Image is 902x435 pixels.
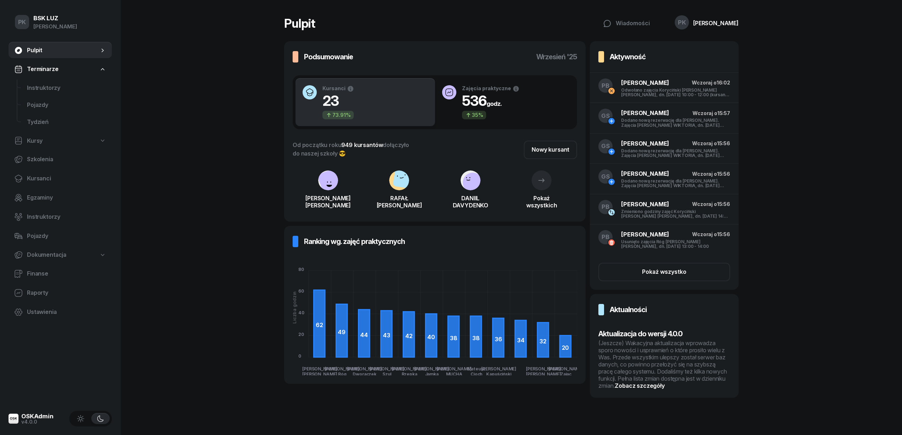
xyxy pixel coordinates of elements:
[621,231,669,238] span: [PERSON_NAME]
[598,328,730,339] h3: Aktualizacja do wersji 4.0.0
[27,136,43,146] span: Kursy
[9,61,112,77] a: Terminarze
[548,366,583,371] tspan: [PERSON_NAME]
[467,366,486,371] tspan: Mateusz
[621,201,669,208] span: [PERSON_NAME]
[621,140,669,147] span: [PERSON_NAME]
[295,78,435,126] button: Kursanci2373.91%
[717,171,730,177] span: 15:56
[9,189,112,206] a: Egzaminy
[298,353,301,359] tspan: 0
[692,110,717,116] span: Wczoraj o
[364,185,435,209] a: RAFAŁ[PERSON_NAME]
[621,79,669,86] span: [PERSON_NAME]
[325,366,360,371] tspan: [PERSON_NAME]
[21,97,112,114] a: Pojazdy
[9,133,112,149] a: Kursy
[506,195,577,209] div: Pokaż wszystkich
[621,179,730,188] div: Dodano nową rezerwację dla [PERSON_NAME]. Zajęcia [PERSON_NAME] WIKTORIA, dn. [DATE] 12:00 - 14:00
[621,88,730,97] div: Odwołano zajęcia Koryciński [PERSON_NAME] [PERSON_NAME], dn. [DATE] 10:00 - 12:00 (kursant odwołał)
[642,267,686,277] div: Pokaż wszystko
[436,366,472,371] tspan: [PERSON_NAME]
[402,371,417,377] tspan: Rzepka
[717,231,730,237] span: 15:56
[692,231,717,237] span: Wczoraj o
[27,174,106,183] span: Kursanci
[693,20,739,26] div: [PERSON_NAME]
[506,179,577,209] a: Pokażwszystkich
[692,201,717,207] span: Wczoraj o
[369,366,404,371] tspan: [PERSON_NAME]
[678,20,686,26] span: PK
[481,366,516,371] tspan: [PERSON_NAME]
[27,65,58,74] span: Terminarze
[435,185,506,209] a: DANIILDAVYDENKO
[298,332,304,337] tspan: 20
[9,265,112,282] a: Finanse
[27,232,106,241] span: Pojazdy
[621,239,730,249] div: Usunięto zajęcia Róg [PERSON_NAME] [PERSON_NAME], dn. [DATE] 13:00 - 14:00
[392,366,427,371] tspan: [PERSON_NAME]
[322,85,354,92] div: Kursanci
[18,19,26,25] span: PK
[21,114,112,131] a: Tydzień
[27,46,99,55] span: Pulpit
[692,171,717,177] span: Wczoraj o
[27,100,106,110] span: Pojazdy
[462,111,486,119] div: 35%
[298,310,304,315] tspan: 40
[524,141,577,159] a: Nowy kursant
[598,263,730,281] button: Pokaż wszystko
[353,371,376,377] tspan: Dworaczek
[487,100,502,107] small: godz.
[33,22,77,31] div: [PERSON_NAME]
[9,247,112,263] a: Dokumentacja
[603,19,650,28] div: Wiadomości
[536,51,577,62] h3: wrzesień '25
[292,291,297,323] div: Liczba godzin
[602,234,609,240] span: PB
[590,41,739,290] a: AktywnośćPB[PERSON_NAME]Wczoraj o16:02Odwołano zajęcia Koryciński [PERSON_NAME] [PERSON_NAME], dn...
[322,111,354,119] div: 73.91%
[598,339,730,389] div: (Jeszcze) Wakacyjna aktualizacja wprowadza sporo nowości i usprawnień o które prosiło wielu z Was...
[338,371,347,377] tspan: Róg
[692,140,717,146] span: Wczoraj o
[293,185,364,209] a: [PERSON_NAME][PERSON_NAME]
[462,92,520,109] h1: 536
[717,140,730,146] span: 15:56
[425,371,439,377] tspan: Jamka
[9,208,112,225] a: Instruktorzy
[284,17,315,29] h1: Pulpit
[601,143,610,149] span: GS
[717,201,730,207] span: 15:56
[27,308,106,317] span: Ustawienia
[9,414,18,424] img: logo-xs@2x.png
[304,236,405,247] h3: Ranking wg. zajęć praktycznych
[717,110,730,116] span: 15:57
[322,92,354,109] h1: 23
[621,118,730,127] div: Dodano nową rezerwację dla [PERSON_NAME]. Zajęcia [PERSON_NAME] WIKTORIA, dn. [DATE] 13:00 - 15:00
[33,15,77,21] div: BSK LUZ
[414,366,449,371] tspan: [PERSON_NAME]
[27,212,106,222] span: Instruktorzy
[293,141,409,158] div: Od początku roku dołączyło do naszej szkoły 😎
[347,366,382,371] tspan: [PERSON_NAME]
[364,195,435,209] div: RAFAŁ [PERSON_NAME]
[462,85,520,92] div: Zajęcia praktyczne
[601,174,610,180] span: GS
[435,195,506,209] div: DANIIL DAVYDENKO
[621,109,669,116] span: [PERSON_NAME]
[27,83,106,93] span: Instruktorzy
[532,145,569,154] div: Nowy kursant
[446,371,462,377] tspan: MUCHA
[435,78,575,126] button: Zajęcia praktyczne536godz.35%
[298,288,304,294] tspan: 60
[27,118,106,127] span: Tydzień
[21,413,54,419] div: OSKAdmin
[382,371,391,377] tspan: Szul
[590,294,739,398] a: AktualnościAktualizacja do wersji 4.0.0(Jeszcze) Wakacyjna aktualizacja wprowadza sporo nowości i...
[21,80,112,97] a: Instruktorzy
[27,155,106,164] span: Szkolenia
[595,14,658,33] button: Wiadomości
[302,366,337,371] tspan: [PERSON_NAME]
